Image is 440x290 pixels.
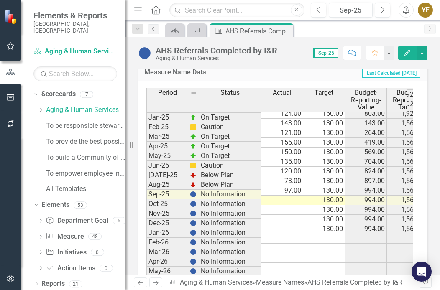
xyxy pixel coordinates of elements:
a: Measure Names [256,278,304,286]
span: Target [315,89,333,97]
div: AHS Referrals Completed by I&R [225,26,291,36]
td: 704.00 [345,157,387,167]
img: zOikAAAAAElFTkSuQmCC [190,143,197,150]
a: Department Goal [46,216,108,226]
td: 897.00 [345,176,387,186]
td: 143.00 [261,119,303,128]
td: May-26 [146,267,188,276]
td: 130.00 [303,157,345,167]
td: Oct-25 [146,199,188,209]
input: Search Below... [33,66,117,81]
button: Sep-25 [329,3,373,18]
td: On Target [199,132,261,142]
td: Jan-25 [146,113,188,122]
td: Below Plan [199,180,261,190]
td: No Information [199,228,261,238]
td: 994.00 [345,205,387,215]
div: Open Intercom Messenger [412,262,432,282]
span: Last Calculated [DATE] [362,69,420,78]
td: 264.00 [345,128,387,138]
td: 130.00 [303,167,345,176]
td: Caution [199,161,261,170]
img: BgCOk07PiH71IgAAAABJRU5ErkJggg== [190,268,197,275]
td: 130.00 [303,148,345,157]
td: 120.00 [261,167,303,176]
div: Aging & Human Services [156,55,277,61]
a: Aging & Human Services [33,47,117,56]
img: TnMDeAgwAPMxUmUi88jYAAAAAElFTkSuQmCC [190,181,197,188]
td: 1,920.00 [387,90,429,99]
td: 1,560.00 [387,176,429,186]
td: Below Plan [199,170,261,180]
td: 135.00 [261,157,303,167]
td: 994.00 [345,224,387,234]
img: No Information [138,46,151,60]
h3: Measure Name Data [144,69,286,76]
td: On Target [199,151,261,161]
img: zOikAAAAAElFTkSuQmCC [190,133,197,140]
td: 130.00 [303,119,345,128]
td: Aug-25 [146,180,188,190]
img: BgCOk07PiH71IgAAAABJRU5ErkJggg== [190,239,197,246]
div: Sep-25 [332,5,370,15]
td: [DATE]-25 [146,170,188,180]
td: 994.00 [345,215,387,224]
div: 5 [113,217,126,224]
td: 130.00 [303,215,345,224]
div: » » [168,278,419,287]
td: 160.00 [303,109,345,119]
img: ClearPoint Strategy [4,10,19,24]
td: 1,560.00 [387,224,429,234]
img: BgCOk07PiH71IgAAAABJRU5ErkJggg== [190,258,197,265]
td: Caution [199,122,261,132]
td: Sep-25 [146,190,188,199]
img: cBAA0RP0Y6D5n+AAAAAElFTkSuQmCC [190,124,197,130]
img: BgCOk07PiH71IgAAAABJRU5ErkJggg== [190,229,197,236]
a: To empower employee innovation and productivity [46,169,125,178]
img: BgCOk07PiH71IgAAAABJRU5ErkJggg== [190,210,197,217]
td: 155.00 [261,138,303,148]
td: 97.00 [261,186,303,196]
img: BgCOk07PiH71IgAAAABJRU5ErkJggg== [190,201,197,207]
span: Budget-Reporting-Target [389,89,427,111]
a: Scorecards [41,89,76,99]
td: Mar-26 [146,247,188,257]
td: 124.00 [261,109,303,119]
td: On Target [199,113,261,122]
td: 569.00 [345,148,387,157]
td: 130.00 [303,176,345,186]
td: 419.00 [345,138,387,148]
td: No Information [199,247,261,257]
div: 0 [91,249,104,256]
a: To provide the best possible mandatory and discretionary services [46,137,125,147]
img: BgCOk07PiH71IgAAAABJRU5ErkJggg== [190,220,197,226]
img: cBAA0RP0Y6D5n+AAAAAElFTkSuQmCC [190,162,197,169]
td: No Information [199,209,261,219]
div: 21 [69,280,82,287]
img: TnMDeAgwAPMxUmUi88jYAAAAAElFTkSuQmCC [190,172,197,178]
td: 130.00 [303,128,345,138]
td: 130.00 [303,138,345,148]
div: 0 [100,265,113,272]
td: Feb-26 [146,238,188,247]
input: Search ClearPoint... [169,3,304,18]
td: No Information [199,219,261,228]
td: 1,560.00 [387,128,429,138]
div: 53 [74,201,87,209]
td: Nov-25 [146,209,188,219]
a: Reports [41,279,65,289]
small: [GEOGRAPHIC_DATA], [GEOGRAPHIC_DATA] [33,20,117,34]
td: Mar-25 [146,132,188,142]
td: 1,920.00 [387,99,429,109]
td: 824.00 [345,167,387,176]
div: YF [418,3,433,18]
td: 1,560.00 [387,167,429,176]
td: Jun-25 [146,161,188,170]
td: No Information [199,190,261,199]
td: 803.00 [345,109,387,119]
span: Status [220,89,240,97]
td: No Information [199,238,261,247]
a: Aging & Human Services [46,105,125,115]
td: 1,560.00 [387,138,429,148]
span: Sep-25 [313,48,338,58]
